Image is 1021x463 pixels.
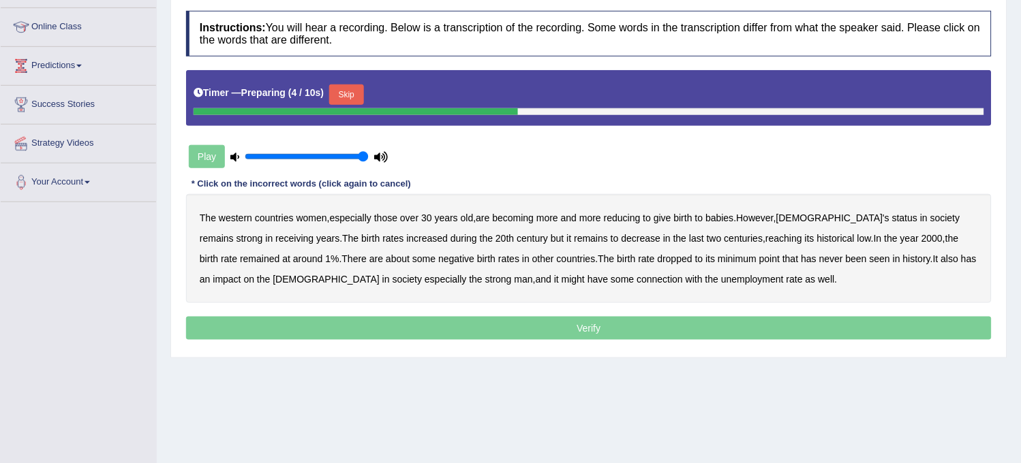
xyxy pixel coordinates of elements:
b: its [805,233,814,244]
b: those [374,212,397,223]
b: especially [425,274,466,285]
b: rate [221,253,237,264]
b: western [219,212,252,223]
b: on [244,274,255,285]
h5: Timer — [194,88,324,98]
b: 2000 [921,233,943,244]
b: around [293,253,323,264]
b: the [470,274,483,285]
b: two [707,233,722,244]
b: in [663,233,671,244]
b: history [903,253,930,264]
b: give [654,212,671,223]
h4: You will hear a recording. Below is a transcription of the recording. Some words in the transcrip... [186,11,992,57]
b: The [342,233,359,244]
b: rates [498,253,519,264]
b: birth [361,233,380,244]
b: society [930,212,960,223]
b: some [611,274,634,285]
b: at [282,253,290,264]
b: has [961,253,977,264]
b: receiving [275,233,314,244]
b: birth [674,212,692,223]
b: in [893,253,900,264]
b: [DEMOGRAPHIC_DATA] [273,274,380,285]
b: The [200,212,216,223]
a: Strategy Videos [1,125,156,159]
b: reaching [765,233,802,244]
b: with [686,274,703,285]
b: unemployment [721,274,784,285]
b: and [561,212,577,223]
b: it [554,274,559,285]
b: connection [637,274,684,285]
b: point [759,253,780,264]
b: years [435,212,458,223]
b: the [705,274,718,285]
b: historical [817,233,855,244]
b: seen [870,253,890,264]
a: Success Stories [1,86,156,120]
b: [DEMOGRAPHIC_DATA]'s [776,212,889,223]
b: low [857,233,871,244]
b: to [643,212,652,223]
b: birth [477,253,496,264]
div: * Click on the incorrect words (click again to cancel) [186,177,416,190]
b: century [517,233,548,244]
b: especially [330,212,371,223]
a: Online Class [1,8,156,42]
b: increased [407,233,448,244]
div: , , . , . , . , %. . . , . [186,194,992,303]
b: becoming [493,212,534,223]
b: and [536,274,551,285]
b: countries [557,253,596,264]
b: years [316,233,339,244]
b: There [342,253,367,264]
b: the [673,233,686,244]
b: been [846,253,867,264]
b: strong [485,274,512,285]
b: Instructions: [200,22,266,33]
b: to [611,233,619,244]
b: are [476,212,489,223]
b: in [266,233,273,244]
b: during [451,233,477,244]
b: The [598,253,615,264]
b: year [900,233,919,244]
b: 20th [496,233,514,244]
b: well [819,274,835,285]
b: in [382,274,390,285]
b: remains [574,233,608,244]
b: man [515,274,533,285]
b: might [562,274,585,285]
b: its [706,253,716,264]
b: ( [288,87,292,98]
b: babies [706,212,734,223]
b: some [412,253,436,264]
b: birth [200,253,218,264]
b: last [689,233,704,244]
b: to [695,212,703,223]
b: rate [787,274,803,285]
b: old [461,212,474,223]
b: the [480,233,493,244]
b: remains [200,233,234,244]
b: in [920,212,928,223]
b: negative [438,253,474,264]
b: it [567,233,572,244]
button: Skip [329,84,363,105]
b: have [588,274,608,285]
b: more [536,212,558,223]
b: reducing [604,212,641,223]
b: However [737,212,774,223]
b: 30 [421,212,432,223]
b: impact [213,274,241,285]
b: society [393,274,423,285]
b: centuries [725,233,763,244]
b: Preparing [241,87,286,98]
b: rates [382,233,403,244]
b: 4 / 10s [292,87,321,98]
b: never [819,253,843,264]
b: the [945,233,958,244]
b: the [885,233,898,244]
